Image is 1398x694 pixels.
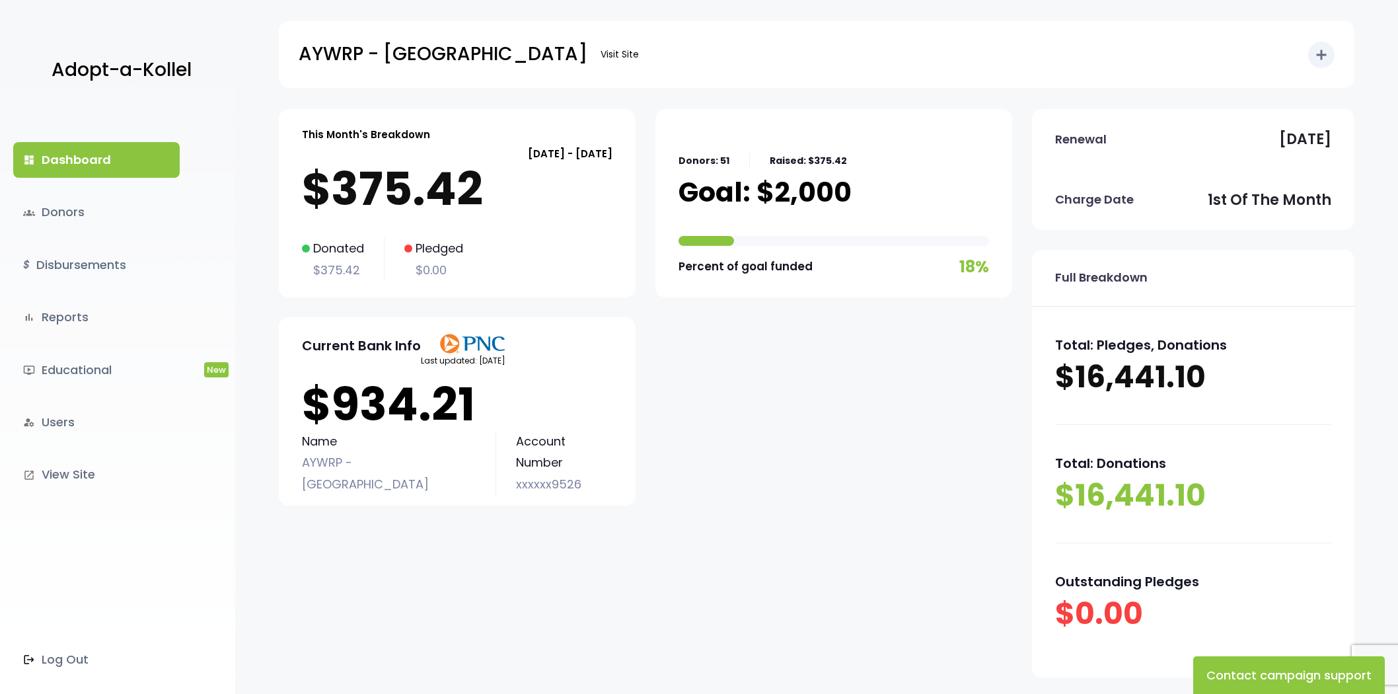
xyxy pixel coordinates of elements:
[1308,42,1335,68] button: add
[302,260,364,281] p: $375.42
[1208,187,1331,213] p: 1st of the month
[404,238,463,259] p: Pledged
[1055,357,1331,398] p: $16,441.10
[13,405,180,440] a: manage_accountsUsers
[516,431,612,474] p: Account Number
[23,256,30,275] i: $
[594,42,645,67] a: Visit Site
[302,145,612,163] p: [DATE] - [DATE]
[959,252,989,281] p: 18%
[13,247,180,283] a: $Disbursements
[45,38,192,102] a: Adopt-a-Kollel
[1055,333,1331,357] p: Total: Pledges, Donations
[23,311,35,323] i: bar_chart
[302,126,430,143] p: This Month's Breakdown
[23,364,35,376] i: ondemand_video
[302,378,612,431] p: $934.21
[1055,189,1134,210] p: Charge Date
[52,54,192,87] p: Adopt-a-Kollel
[1055,594,1331,635] p: $0.00
[404,260,463,281] p: $0.00
[770,153,847,169] p: Raised: $375.42
[1055,129,1107,150] p: Renewal
[679,176,852,209] p: Goal: $2,000
[13,142,180,178] a: dashboardDashboard
[13,457,180,492] a: launchView Site
[204,362,229,377] span: New
[13,194,180,230] a: groupsDonors
[516,474,612,495] p: xxxxxx9526
[13,642,180,677] a: Log Out
[302,334,421,358] p: Current Bank Info
[23,154,35,166] i: dashboard
[1055,570,1331,594] p: Outstanding Pledges
[421,354,505,368] p: Last updated: [DATE]
[23,469,35,481] i: launch
[1055,475,1331,516] p: $16,441.10
[302,431,476,452] p: Name
[13,299,180,335] a: bar_chartReports
[302,452,476,495] p: AYWRP - [GEOGRAPHIC_DATA]
[299,38,587,71] p: AYWRP - [GEOGRAPHIC_DATA]
[1279,126,1331,153] p: [DATE]
[23,416,35,428] i: manage_accounts
[302,238,364,259] p: Donated
[13,352,180,388] a: ondemand_videoEducationalNew
[1313,47,1329,63] i: add
[439,334,505,354] img: PNClogo.svg
[1055,451,1331,475] p: Total: Donations
[679,153,729,169] p: Donors: 51
[23,207,35,219] span: groups
[302,163,612,215] p: $375.42
[679,256,813,277] p: Percent of goal funded
[1055,267,1148,288] p: Full Breakdown
[1193,656,1385,694] button: Contact campaign support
